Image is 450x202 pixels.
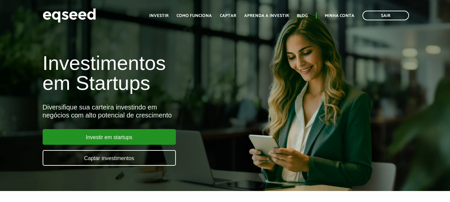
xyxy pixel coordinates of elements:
[297,14,308,18] a: Blog
[43,103,258,119] div: Diversifique sua carteira investindo em negócios com alto potencial de crescimento
[149,14,169,18] a: Investir
[362,11,409,20] a: Sair
[43,53,258,93] h1: Investimentos em Startups
[244,14,289,18] a: Aprenda a investir
[43,129,176,145] a: Investir em startups
[220,14,236,18] a: Captar
[325,14,354,18] a: Minha conta
[177,14,212,18] a: Como funciona
[43,150,176,166] a: Captar investimentos
[43,7,96,24] img: EqSeed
